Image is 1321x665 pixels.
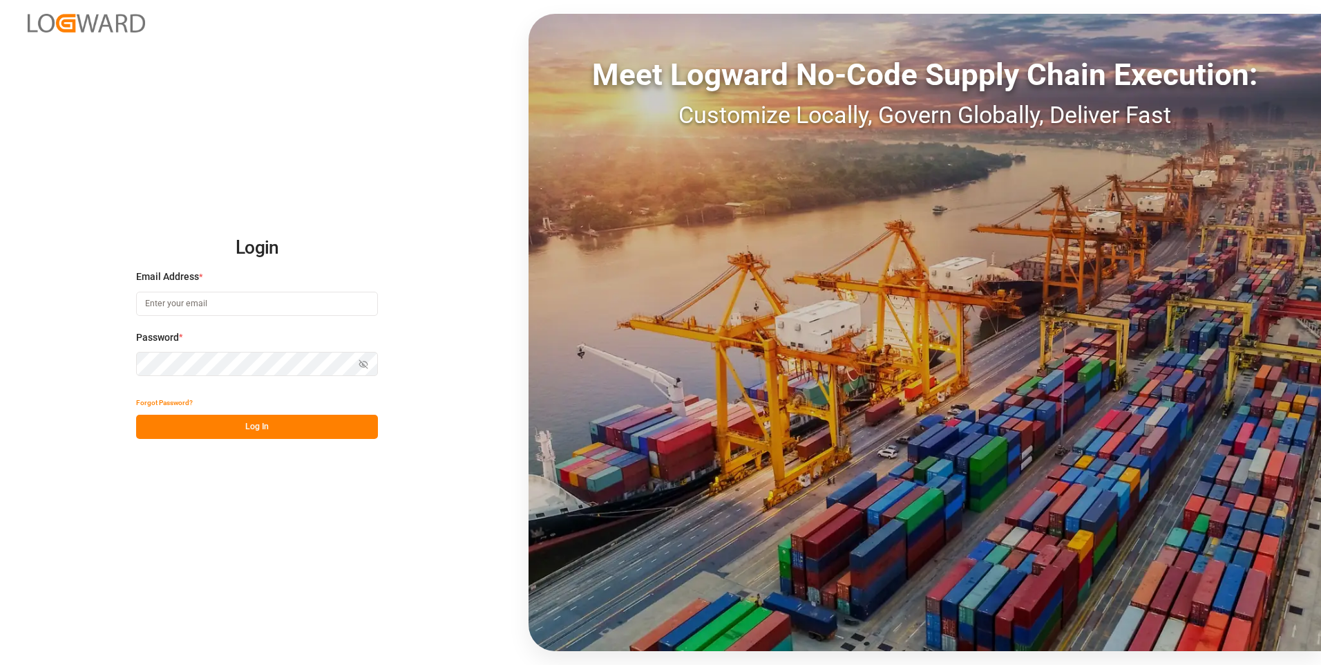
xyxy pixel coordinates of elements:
[529,52,1321,97] div: Meet Logward No-Code Supply Chain Execution:
[136,415,378,439] button: Log In
[136,270,199,284] span: Email Address
[529,97,1321,133] div: Customize Locally, Govern Globally, Deliver Fast
[136,391,193,415] button: Forgot Password?
[136,292,378,316] input: Enter your email
[136,330,179,345] span: Password
[136,226,378,270] h2: Login
[28,14,145,32] img: Logward_new_orange.png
